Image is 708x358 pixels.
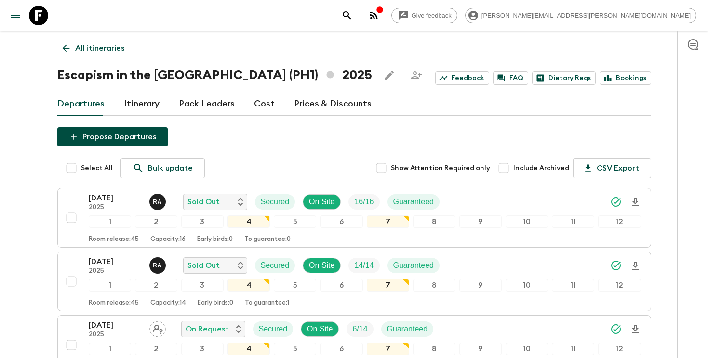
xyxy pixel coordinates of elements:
p: Secured [261,260,290,271]
div: 8 [413,343,455,355]
div: On Site [301,321,339,337]
p: 2025 [89,267,142,275]
button: CSV Export [573,158,651,178]
div: 6 [320,215,362,228]
div: 12 [598,215,641,228]
a: Dietary Reqs [532,71,596,85]
div: 9 [459,215,502,228]
div: 9 [459,343,502,355]
p: Room release: 45 [89,236,139,243]
a: Give feedback [391,8,457,23]
p: Secured [259,323,288,335]
p: 16 / 16 [354,196,374,208]
p: [DATE] [89,192,142,204]
svg: Synced Successfully [610,323,622,335]
div: 9 [459,279,502,292]
div: On Site [303,258,341,273]
p: Bulk update [148,162,193,174]
div: 1 [89,215,131,228]
div: 3 [181,279,224,292]
div: 1 [89,343,131,355]
div: Secured [255,258,295,273]
p: R A [153,198,162,206]
p: Capacity: 14 [150,299,186,307]
button: Edit this itinerary [380,66,399,85]
div: 5 [274,343,316,355]
h1: Escapism in the [GEOGRAPHIC_DATA] (PH1) 2025 [57,66,372,85]
p: Early birds: 0 [198,299,233,307]
div: Trip Fill [347,321,373,337]
div: Trip Fill [348,194,379,210]
div: 2 [135,343,177,355]
div: 5 [274,279,316,292]
span: [PERSON_NAME][EMAIL_ADDRESS][PERSON_NAME][DOMAIN_NAME] [476,12,696,19]
p: Guaranteed [387,323,428,335]
div: 3 [181,343,224,355]
div: 4 [227,343,270,355]
div: 1 [89,279,131,292]
p: [DATE] [89,256,142,267]
p: To guarantee: 1 [245,299,289,307]
div: 10 [506,215,548,228]
div: Trip Fill [348,258,379,273]
button: RA [149,194,168,210]
a: Pack Leaders [179,93,235,116]
p: All itineraries [75,42,124,54]
p: 2025 [89,331,142,339]
div: 4 [227,279,270,292]
p: On Site [307,323,333,335]
span: Give feedback [406,12,457,19]
a: Prices & Discounts [294,93,372,116]
div: 7 [367,215,409,228]
a: Departures [57,93,105,116]
p: 14 / 14 [354,260,374,271]
p: On Request [186,323,229,335]
p: Early birds: 0 [197,236,233,243]
p: Sold Out [187,260,220,271]
a: FAQ [493,71,528,85]
div: 5 [274,215,316,228]
div: 6 [320,343,362,355]
div: 12 [598,279,641,292]
p: Sold Out [187,196,220,208]
div: 8 [413,279,455,292]
a: Feedback [435,71,489,85]
p: [DATE] [89,319,142,331]
svg: Download Onboarding [629,260,641,272]
div: 11 [552,279,594,292]
div: On Site [303,194,341,210]
a: Bulk update [120,158,205,178]
p: To guarantee: 0 [244,236,291,243]
a: Bookings [600,71,651,85]
p: R A [153,262,162,269]
svg: Download Onboarding [629,197,641,208]
p: On Site [309,260,334,271]
svg: Synced Successfully [610,260,622,271]
a: Cost [254,93,275,116]
div: 10 [506,343,548,355]
div: 7 [367,343,409,355]
p: Capacity: 16 [150,236,186,243]
svg: Synced Successfully [610,196,622,208]
div: 10 [506,279,548,292]
p: On Site [309,196,334,208]
div: 7 [367,279,409,292]
div: 11 [552,215,594,228]
div: 4 [227,215,270,228]
div: 2 [135,215,177,228]
span: Select All [81,163,113,173]
p: Guaranteed [393,260,434,271]
span: Share this itinerary [407,66,426,85]
div: 6 [320,279,362,292]
span: Show Attention Required only [391,163,490,173]
p: 6 / 14 [352,323,367,335]
button: search adventures [337,6,357,25]
div: [PERSON_NAME][EMAIL_ADDRESS][PERSON_NAME][DOMAIN_NAME] [465,8,696,23]
div: 3 [181,215,224,228]
div: 2 [135,279,177,292]
button: RA [149,257,168,274]
span: Include Archived [513,163,569,173]
span: Rupert Andres [149,197,168,204]
a: All itineraries [57,39,130,58]
p: Room release: 45 [89,299,139,307]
